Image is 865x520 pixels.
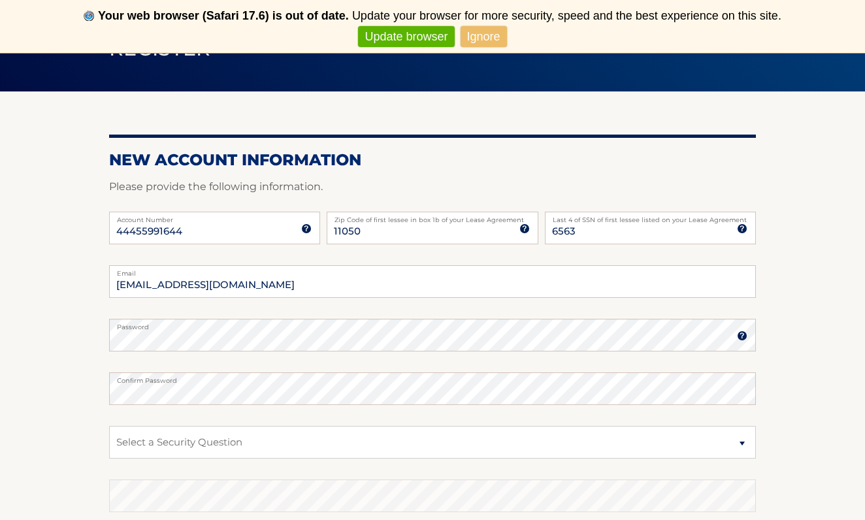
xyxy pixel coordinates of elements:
label: Account Number [109,212,320,222]
label: Last 4 of SSN of first lessee listed on your Lease Agreement [545,212,756,222]
label: Zip Code of first lessee in box 1b of your Lease Agreement [327,212,538,222]
input: SSN or EIN (last 4 digits only) [545,212,756,244]
img: tooltip.svg [301,223,312,234]
input: Email [109,265,756,298]
p: Please provide the following information. [109,178,756,196]
input: Account Number [109,212,320,244]
span: Update your browser for more security, speed and the best experience on this site. [352,9,781,22]
img: tooltip.svg [519,223,530,234]
img: tooltip.svg [737,223,747,234]
h2: New Account Information [109,150,756,170]
label: Confirm Password [109,372,756,383]
label: Password [109,319,756,329]
input: Zip Code [327,212,538,244]
label: Email [109,265,756,276]
a: Update browser [358,26,454,48]
a: Ignore [461,26,507,48]
b: Your web browser (Safari 17.6) is out of date. [98,9,349,22]
img: tooltip.svg [737,331,747,341]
